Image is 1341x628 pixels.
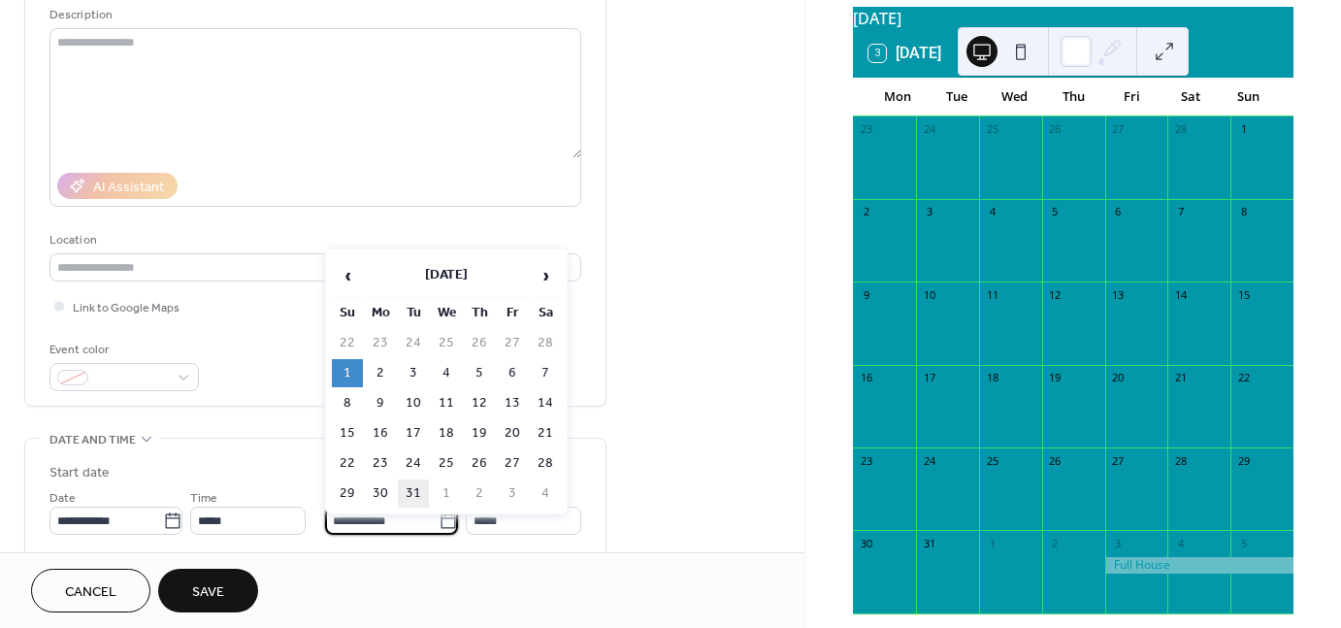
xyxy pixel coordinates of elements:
div: Event color [49,340,195,360]
td: 22 [332,449,363,478]
div: 26 [1048,453,1063,468]
td: 14 [530,389,561,417]
td: 12 [464,389,495,417]
td: 3 [497,479,528,508]
div: 13 [1111,287,1126,302]
td: 6 [497,359,528,387]
button: Save [158,569,258,612]
div: 24 [922,122,936,137]
div: 23 [859,453,873,468]
td: 21 [530,419,561,447]
div: 28 [1173,122,1188,137]
span: Cancel [65,582,116,603]
td: 28 [530,449,561,478]
div: 25 [985,453,999,468]
td: 9 [365,389,396,417]
div: 8 [1236,205,1251,219]
th: Sa [530,299,561,327]
span: Date [49,488,76,509]
td: 23 [365,449,396,478]
div: 24 [922,453,936,468]
div: 26 [1048,122,1063,137]
th: We [431,299,462,327]
div: Thu [1044,78,1102,116]
div: [DATE] [853,7,1293,30]
span: Save [192,582,224,603]
button: 3[DATE] [862,40,948,67]
div: 2 [1048,536,1063,550]
div: 17 [922,371,936,385]
div: Sun [1220,78,1278,116]
td: 5 [464,359,495,387]
div: 16 [859,371,873,385]
div: Mon [868,78,927,116]
th: Th [464,299,495,327]
button: Cancel [31,569,150,612]
div: 22 [1236,371,1251,385]
td: 11 [431,389,462,417]
div: 5 [1236,536,1251,550]
div: 7 [1173,205,1188,219]
div: 31 [922,536,936,550]
td: 13 [497,389,528,417]
td: 25 [431,329,462,357]
div: Description [49,5,577,25]
div: 4 [985,205,999,219]
td: 24 [398,329,429,357]
td: 17 [398,419,429,447]
td: 27 [497,329,528,357]
div: 5 [1048,205,1063,219]
div: 10 [922,287,936,302]
div: Sat [1161,78,1219,116]
div: 1 [985,536,999,550]
div: 3 [1111,536,1126,550]
div: 14 [1173,287,1188,302]
div: 20 [1111,371,1126,385]
div: 3 [922,205,936,219]
td: 7 [530,359,561,387]
div: Location [49,230,577,250]
td: 28 [530,329,561,357]
div: 12 [1048,287,1063,302]
div: 18 [985,371,999,385]
div: 30 [859,536,873,550]
td: 26 [464,329,495,357]
td: 16 [365,419,396,447]
div: 29 [1236,453,1251,468]
span: › [531,256,560,295]
div: 23 [859,122,873,137]
th: Mo [365,299,396,327]
span: Time [190,488,217,509]
div: 21 [1173,371,1188,385]
div: 1 [1236,122,1251,137]
td: 20 [497,419,528,447]
td: 27 [497,449,528,478]
td: 2 [365,359,396,387]
td: 31 [398,479,429,508]
td: 2 [464,479,495,508]
div: 19 [1048,371,1063,385]
td: 4 [431,359,462,387]
td: 18 [431,419,462,447]
div: 4 [1173,536,1188,550]
td: 19 [464,419,495,447]
td: 25 [431,449,462,478]
span: Date and time [49,430,136,450]
td: 26 [464,449,495,478]
th: Su [332,299,363,327]
span: ‹ [333,256,362,295]
th: [DATE] [365,255,528,297]
td: 22 [332,329,363,357]
td: 1 [431,479,462,508]
div: Wed [986,78,1044,116]
td: 23 [365,329,396,357]
th: Tu [398,299,429,327]
td: 29 [332,479,363,508]
div: 25 [985,122,999,137]
div: 11 [985,287,999,302]
div: 27 [1111,122,1126,137]
td: 3 [398,359,429,387]
div: Full House [1105,557,1293,574]
div: 15 [1236,287,1251,302]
